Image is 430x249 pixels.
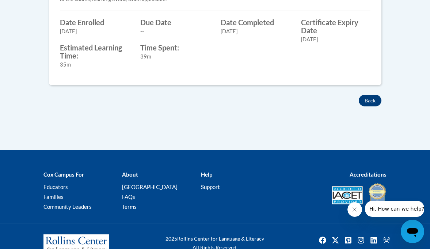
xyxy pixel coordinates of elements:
[317,234,328,246] a: Facebook
[221,18,290,26] label: Date Completed
[201,171,212,178] b: Help
[43,203,92,210] a: Community Leaders
[355,234,367,246] img: Instagram icon
[43,193,64,200] a: Families
[301,35,370,44] div: [DATE]
[401,220,424,243] iframe: Button to launch messaging window
[140,18,210,26] label: Due Date
[43,184,68,190] a: Educators
[347,202,362,217] iframe: Close message
[332,186,363,204] img: Accredited IACET® Provider
[330,234,341,246] a: Twitter
[342,234,354,246] a: Pinterest
[140,27,210,35] div: --
[355,234,367,246] a: Instagram
[122,184,178,190] a: [GEOGRAPHIC_DATA]
[368,182,387,208] img: IDA® Accredited
[359,95,381,106] button: Back
[342,234,354,246] img: Pinterest icon
[60,18,129,26] label: Date Enrolled
[317,234,328,246] img: Facebook icon
[381,234,392,246] a: Facebook Group
[122,193,135,200] a: FAQs
[60,61,129,69] div: 35m
[381,234,392,246] img: Facebook group icon
[60,44,129,60] label: Estimated Learning Time:
[201,184,220,190] a: Support
[140,44,210,52] label: Time Spent:
[60,27,129,35] div: [DATE]
[350,171,387,178] b: Accreditations
[301,18,370,34] label: Certificate Expiry Date
[43,171,84,178] b: Cox Campus For
[368,234,380,246] img: LinkedIn icon
[140,53,210,61] div: 39m
[122,171,138,178] b: About
[368,234,380,246] a: Linkedin
[221,27,290,35] div: [DATE]
[330,234,341,246] img: Twitter icon
[122,203,137,210] a: Terms
[365,201,424,217] iframe: Message from company
[165,235,177,242] span: 2025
